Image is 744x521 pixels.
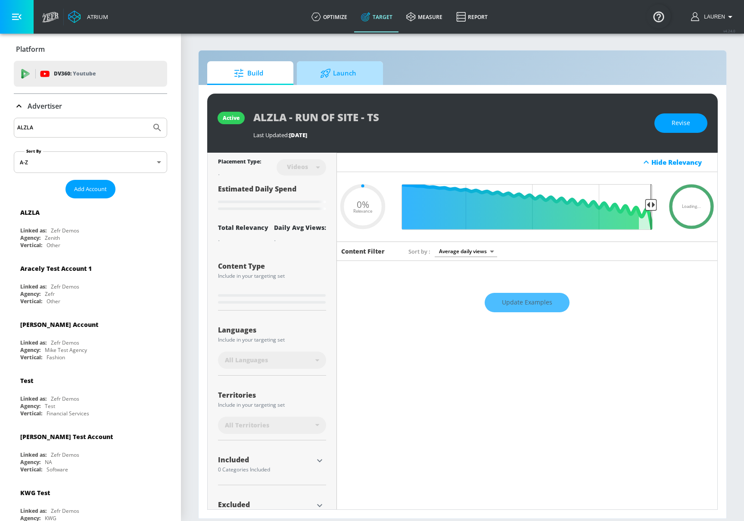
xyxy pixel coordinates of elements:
div: Average daily views [435,245,497,257]
div: Linked as: [20,227,47,234]
div: Zefr [45,290,55,298]
div: [PERSON_NAME] Test AccountLinked as:Zefr DemosAgency:NAVertical:Software [14,426,167,475]
span: Launch [305,63,371,84]
div: Agency: [20,290,40,298]
div: All Territories [218,417,326,434]
div: NA [45,458,52,466]
div: Last Updated: [253,131,646,139]
div: Platform [14,37,167,61]
a: Report [449,1,495,32]
p: Platform [16,44,45,54]
span: All Languages [225,356,268,364]
div: Test [20,377,33,385]
div: TestLinked as:Zefr DemosAgency:TestVertical:Financial Services [14,370,167,419]
div: Software [47,466,68,473]
span: [DATE] [289,131,307,139]
div: Zefr Demos [51,451,79,458]
div: Zefr Demos [51,227,79,234]
span: Estimated Daily Spend [218,184,296,194]
div: Advertiser [14,94,167,118]
button: Submit Search [148,118,167,137]
div: DV360: Youtube [14,61,167,87]
div: 0 Categories Included [218,467,313,472]
span: login as: lauren.bacher@zefr.com [700,14,725,20]
div: Linked as: [20,283,47,290]
button: Lauren [691,12,735,22]
p: Youtube [73,69,96,78]
span: Sort by [408,248,430,255]
span: Revise [672,118,690,129]
span: Relevance [353,209,372,213]
a: optimize [305,1,354,32]
div: ALZLALinked as:Zefr DemosAgency:ZenithVertical:Other [14,202,167,251]
div: Hide Relevancy [651,158,713,166]
div: Agency: [20,458,40,466]
div: Zefr Demos [51,395,79,402]
span: Build [216,63,281,84]
div: Content Type [218,263,326,270]
div: Vertical: [20,466,42,473]
button: Add Account [65,180,115,198]
div: Include in your targeting set [218,337,326,342]
input: Final Threshold [397,184,657,230]
div: Include in your targeting set [218,402,326,408]
div: [PERSON_NAME] Test Account [20,433,113,441]
div: Mike Test Agency [45,346,87,354]
div: Linked as: [20,451,47,458]
span: All Territories [225,421,269,430]
div: Vertical: [20,354,42,361]
div: Vertical: [20,298,42,305]
div: Include in your targeting set [218,273,326,279]
div: Excluded [218,501,313,508]
div: Aracely Test Account 1Linked as:Zefr DemosAgency:ZefrVertical:Other [14,258,167,307]
div: Zefr Demos [51,339,79,346]
div: Zefr Demos [51,507,79,515]
span: Loading... [682,205,701,209]
div: Territories [218,392,326,399]
div: Linked as: [20,339,47,346]
div: Linked as: [20,507,47,515]
span: v 4.24.0 [723,28,735,33]
div: Test [45,402,55,410]
label: Sort By [25,148,43,154]
div: Videos [283,163,312,170]
div: Hide Relevancy [337,153,717,172]
div: Daily Avg Views: [274,223,326,232]
div: Zenith [45,234,60,242]
a: measure [399,1,449,32]
div: [PERSON_NAME] AccountLinked as:Zefr DemosAgency:Mike Test AgencyVertical:Fashion [14,314,167,363]
div: ALZLA [20,208,40,217]
div: Aracely Test Account 1 [20,264,92,273]
div: Other [47,298,60,305]
div: All Languages [218,352,326,369]
p: DV360: [54,69,96,78]
div: Financial Services [47,410,89,417]
div: Languages [218,326,326,333]
div: Agency: [20,402,40,410]
span: 0% [357,200,369,209]
div: Agency: [20,346,40,354]
button: Revise [654,113,707,133]
input: Search by name [17,122,148,133]
div: active [223,114,240,122]
div: Included [218,456,313,463]
div: A-Z [14,151,167,173]
div: Estimated Daily Spend [218,184,326,213]
div: Placement Type: [218,158,261,167]
div: Fashion [47,354,65,361]
div: Total Relevancy [218,223,268,232]
div: Zefr Demos [51,283,79,290]
a: Target [354,1,399,32]
div: Vertical: [20,410,42,417]
div: KWG Test [20,489,50,497]
div: Other [47,242,60,249]
h6: Content Filter [341,247,385,255]
div: Vertical: [20,242,42,249]
div: [PERSON_NAME] Account [20,320,98,329]
span: Add Account [74,184,107,194]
